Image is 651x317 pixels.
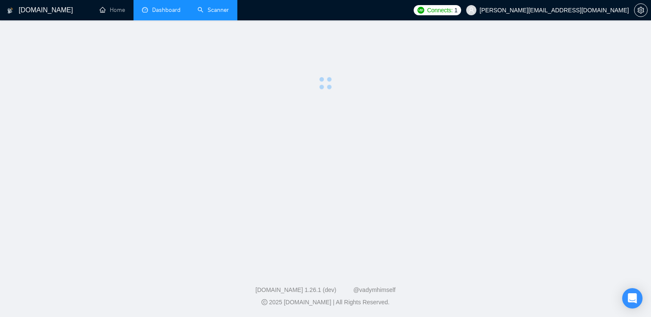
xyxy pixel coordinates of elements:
[7,298,644,307] div: 2025 [DOMAIN_NAME] | All Rights Reserved.
[468,7,474,13] span: user
[634,3,648,17] button: setting
[454,6,458,15] span: 1
[100,6,125,14] a: homeHome
[142,7,148,13] span: dashboard
[417,7,424,14] img: upwork-logo.png
[262,299,267,305] span: copyright
[353,286,395,293] a: @vadymhimself
[256,286,337,293] a: [DOMAIN_NAME] 1.26.1 (dev)
[634,7,648,14] a: setting
[198,6,229,14] a: searchScanner
[622,288,643,309] div: Open Intercom Messenger
[7,4,13,17] img: logo
[427,6,453,15] span: Connects:
[152,6,181,14] span: Dashboard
